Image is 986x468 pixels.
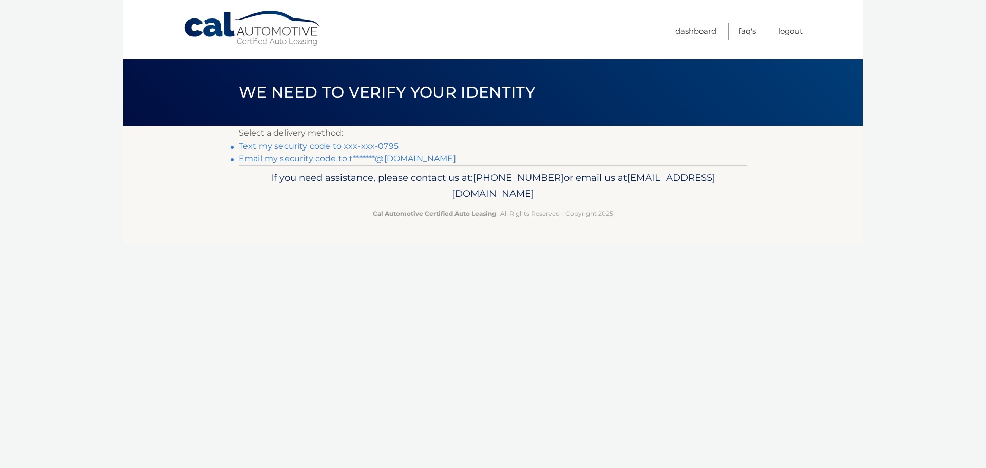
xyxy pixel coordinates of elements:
span: We need to verify your identity [239,83,535,102]
strong: Cal Automotive Certified Auto Leasing [373,210,496,217]
a: Email my security code to t*******@[DOMAIN_NAME] [239,154,456,163]
a: FAQ's [738,23,756,40]
a: Logout [778,23,803,40]
a: Dashboard [675,23,716,40]
p: - All Rights Reserved - Copyright 2025 [245,208,741,219]
a: Cal Automotive [183,10,322,47]
p: If you need assistance, please contact us at: or email us at [245,170,741,202]
span: [PHONE_NUMBER] [473,172,564,183]
p: Select a delivery method: [239,126,747,140]
a: Text my security code to xxx-xxx-0795 [239,141,399,151]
